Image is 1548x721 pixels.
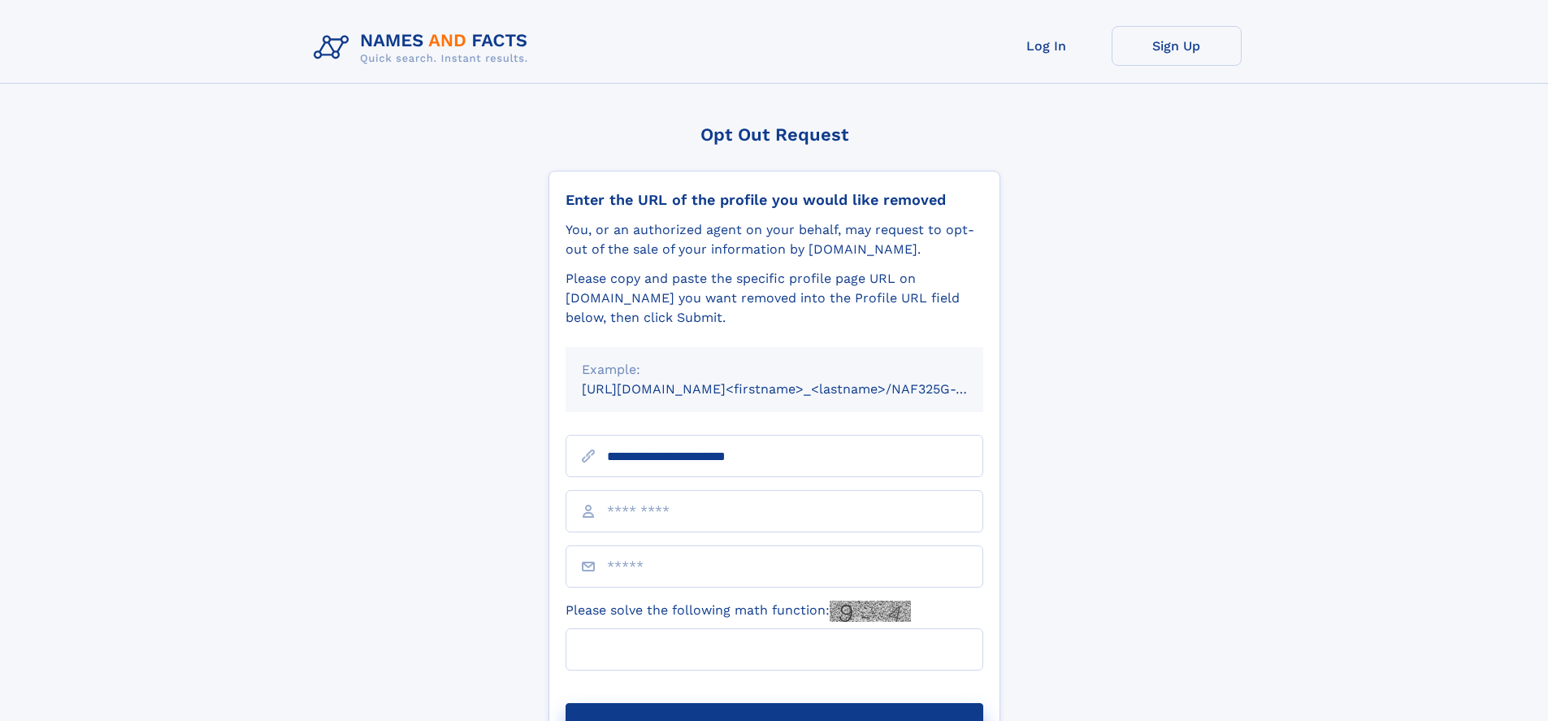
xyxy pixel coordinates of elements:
img: Logo Names and Facts [307,26,541,70]
div: Enter the URL of the profile you would like removed [566,191,983,209]
div: You, or an authorized agent on your behalf, may request to opt-out of the sale of your informatio... [566,220,983,259]
div: Example: [582,360,967,380]
label: Please solve the following math function: [566,601,911,622]
div: Please copy and paste the specific profile page URL on [DOMAIN_NAME] you want removed into the Pr... [566,269,983,328]
a: Sign Up [1112,26,1242,66]
small: [URL][DOMAIN_NAME]<firstname>_<lastname>/NAF325G-xxxxxxxx [582,381,1014,397]
div: Opt Out Request [549,124,1000,145]
a: Log In [982,26,1112,66]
